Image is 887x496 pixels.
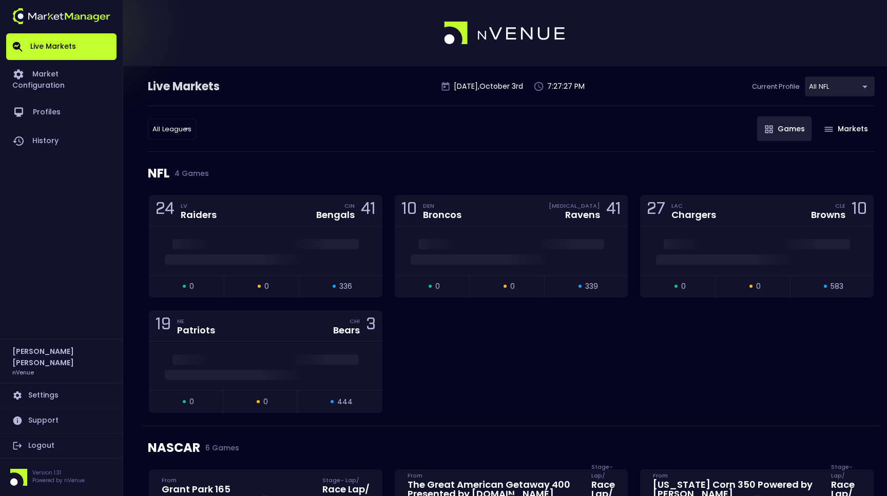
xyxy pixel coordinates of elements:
[824,127,833,132] img: gameIcon
[510,281,515,292] span: 0
[401,201,417,220] div: 10
[181,210,217,220] div: Raiders
[156,316,171,335] div: 19
[339,281,352,292] span: 336
[264,281,269,292] span: 0
[148,152,875,195] div: NFL
[549,202,600,210] div: [MEDICAL_DATA]
[408,471,580,480] div: From
[752,82,800,92] p: Current Profile
[671,210,716,220] div: Chargers
[12,368,34,376] h3: nVenue
[6,408,117,433] a: Support
[435,281,440,292] span: 0
[565,210,600,220] div: Ravens
[337,396,353,407] span: 444
[585,281,598,292] span: 339
[333,326,360,335] div: Bears
[6,33,117,60] a: Live Markets
[148,78,273,95] div: Live Markets
[423,210,461,220] div: Broncos
[831,471,860,480] div: Stage - Lap /
[591,471,615,480] div: Stage - Lap /
[148,426,875,469] div: NASCAR
[361,201,376,220] div: 41
[32,469,85,477] p: Version 1.31
[12,346,110,368] h2: [PERSON_NAME] [PERSON_NAME]
[811,210,845,220] div: Browns
[148,118,196,140] div: All NFL
[765,125,773,133] img: gameIcon
[344,202,355,210] div: CIN
[6,469,117,486] div: Version 1.31Powered by nVenue
[835,202,845,210] div: CLE
[322,485,370,494] div: Race Lap /
[200,444,239,452] span: 6 Games
[316,210,355,220] div: Bengals
[653,471,819,480] div: From
[606,201,621,220] div: 41
[817,116,875,141] button: Markets
[671,202,716,210] div: LAC
[181,202,217,210] div: LV
[444,22,566,45] img: logo
[162,476,230,484] div: From
[6,60,117,98] a: Market Configuration
[189,396,194,407] span: 0
[757,116,812,141] button: Games
[162,485,230,494] div: Grant Park 165
[169,169,209,177] span: 4 Games
[32,477,85,484] p: Powered by nVenue
[423,202,461,210] div: DEN
[263,396,268,407] span: 0
[805,76,875,96] div: All NFL
[12,8,110,24] img: logo
[6,433,117,458] a: Logout
[156,201,175,220] div: 24
[547,81,585,92] p: 7:27:27 PM
[831,281,843,292] span: 583
[177,326,215,335] div: Patriots
[454,81,523,92] p: [DATE] , October 3 rd
[322,476,370,484] div: Stage - Lap /
[189,281,194,292] span: 0
[366,316,376,335] div: 3
[681,281,686,292] span: 0
[852,201,867,220] div: 10
[756,281,761,292] span: 0
[350,317,360,325] div: CHI
[6,383,117,408] a: Settings
[6,98,117,127] a: Profiles
[6,127,117,155] a: History
[177,317,215,325] div: NE
[647,201,665,220] div: 27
